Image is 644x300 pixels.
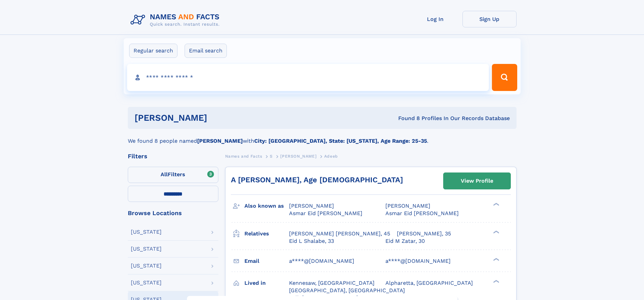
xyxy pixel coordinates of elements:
[128,153,218,159] div: Filters
[397,230,451,237] a: [PERSON_NAME], 35
[131,246,162,252] div: [US_STATE]
[244,228,289,239] h3: Relatives
[289,203,334,209] span: [PERSON_NAME]
[444,173,510,189] a: View Profile
[289,230,390,237] a: [PERSON_NAME] [PERSON_NAME], 45
[461,173,493,189] div: View Profile
[197,138,243,144] b: [PERSON_NAME]
[225,152,262,160] a: Names and Facts
[303,115,510,122] div: Found 8 Profiles In Our Records Database
[135,114,303,122] h1: [PERSON_NAME]
[244,277,289,289] h3: Lived in
[324,154,338,159] span: Adeeb
[492,257,500,261] div: ❯
[161,171,168,178] span: All
[128,129,517,145] div: We found 8 people named with .
[289,237,334,245] a: Eid L Shalabe, 33
[254,138,427,144] b: City: [GEOGRAPHIC_DATA], State: [US_STATE], Age Range: 25-35
[129,44,177,58] label: Regular search
[289,287,405,294] span: [GEOGRAPHIC_DATA], [GEOGRAPHIC_DATA]
[131,280,162,285] div: [US_STATE]
[492,230,500,234] div: ❯
[270,152,273,160] a: S
[492,64,517,91] button: Search Button
[128,11,225,29] img: Logo Names and Facts
[408,11,462,27] a: Log In
[244,200,289,212] h3: Also known as
[289,210,362,216] span: Asmar Eid [PERSON_NAME]
[244,255,289,267] h3: Email
[492,279,500,283] div: ❯
[280,154,316,159] span: [PERSON_NAME]
[128,167,218,183] label: Filters
[289,280,375,286] span: Kennesaw, [GEOGRAPHIC_DATA]
[385,237,425,245] a: Eid M Zatar, 30
[127,64,489,91] input: search input
[462,11,517,27] a: Sign Up
[385,210,459,216] span: Asmar Eid [PERSON_NAME]
[280,152,316,160] a: [PERSON_NAME]
[131,229,162,235] div: [US_STATE]
[185,44,227,58] label: Email search
[385,203,430,209] span: [PERSON_NAME]
[128,210,218,216] div: Browse Locations
[385,280,473,286] span: Alpharetta, [GEOGRAPHIC_DATA]
[270,154,273,159] span: S
[231,176,403,184] a: A [PERSON_NAME], Age [DEMOGRAPHIC_DATA]
[492,202,500,207] div: ❯
[131,263,162,269] div: [US_STATE]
